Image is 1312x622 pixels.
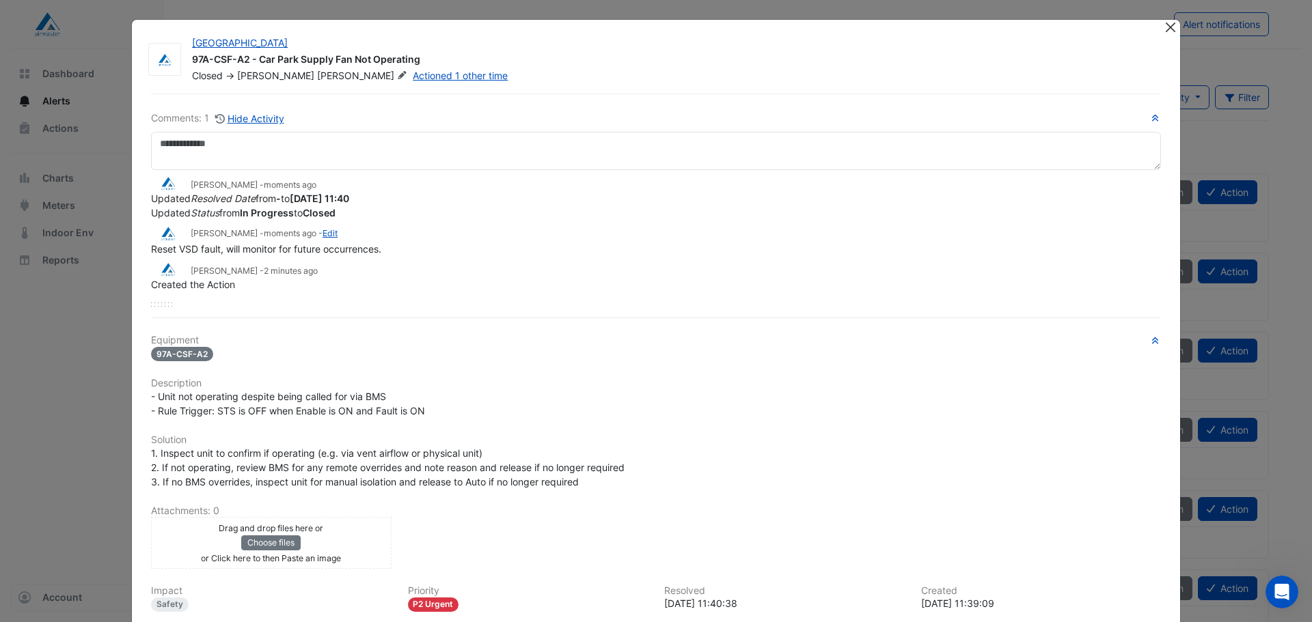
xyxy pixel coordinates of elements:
span: -> [225,70,234,81]
div: [DATE] 11:40:38 [664,596,905,610]
span: [PERSON_NAME] [317,69,410,83]
small: Drag and drop files here or [219,523,323,533]
span: 2025-10-08 11:40:36 [264,228,316,238]
span: Closed [192,70,223,81]
button: Hide Activity [215,111,285,126]
span: Created the Action [151,279,235,290]
div: [DATE] 11:39:09 [921,596,1162,610]
h6: Description [151,378,1161,389]
small: [PERSON_NAME] - - [191,227,338,240]
div: Safety [151,597,189,612]
strong: Closed [303,207,336,218]
h6: Priority [408,585,648,597]
a: Actioned 1 other time [413,70,508,81]
a: [GEOGRAPHIC_DATA] [192,37,288,48]
span: Updated from to [151,207,336,218]
a: Edit [323,228,338,238]
span: 2025-10-08 11:40:38 [264,180,316,190]
span: - Unit not operating despite being called for via BMS - Rule Trigger: STS is OFF when Enable is O... [151,391,425,416]
div: 97A-CSF-A2 - Car Park Supply Fan Not Operating [192,53,1147,69]
img: Airmaster Australia [151,226,185,241]
button: Close [1163,20,1177,34]
small: or Click here to then Paste an image [201,553,341,563]
h6: Attachments: 0 [151,505,1161,517]
span: 1. Inspect unit to confirm if operating (e.g. via vent airflow or physical unit) 2. If not operat... [151,447,625,487]
span: 97A-CSF-A2 [151,347,213,361]
h6: Resolved [664,585,905,597]
span: Updated from to [151,193,349,204]
span: 2025-10-08 11:39:09 [264,266,318,276]
small: [PERSON_NAME] - [191,179,316,191]
h6: Created [921,585,1162,597]
em: Status [191,207,219,218]
h6: Impact [151,585,392,597]
em: Resolved Date [191,193,256,204]
strong: - [276,193,281,204]
iframe: Intercom live chat [1266,576,1298,608]
img: Airmaster Australia [151,176,185,191]
span: Reset VSD fault, will monitor for future occurrences. [151,243,381,255]
div: P2 Urgent [408,597,459,612]
small: [PERSON_NAME] - [191,265,318,277]
div: Comments: 1 [151,111,285,126]
img: Airmaster Australia [149,53,180,67]
img: Airmaster Australia [151,262,185,277]
h6: Equipment [151,335,1161,346]
strong: 2025-10-08 11:40:38 [290,193,349,204]
button: Choose files [241,535,301,550]
span: [PERSON_NAME] [237,70,314,81]
strong: In Progress [240,207,294,218]
h6: Solution [151,434,1161,446]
